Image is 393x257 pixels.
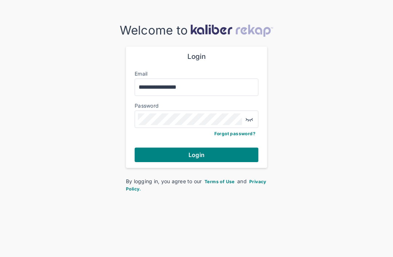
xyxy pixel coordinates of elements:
a: Terms of Use [203,178,236,184]
img: eye-closed.fa43b6e4.svg [245,115,254,124]
a: Privacy Policy. [126,178,266,192]
div: By logging in, you agree to our and [126,178,267,192]
span: Privacy Policy. [126,179,266,192]
span: Terms of Use [205,179,235,184]
span: Login [188,151,205,158]
div: Login [135,52,258,61]
img: kaliber-logo [190,24,273,37]
a: Forgot password? [214,131,255,136]
label: Password [135,103,159,109]
label: Email [135,71,147,77]
button: Login [135,148,258,162]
